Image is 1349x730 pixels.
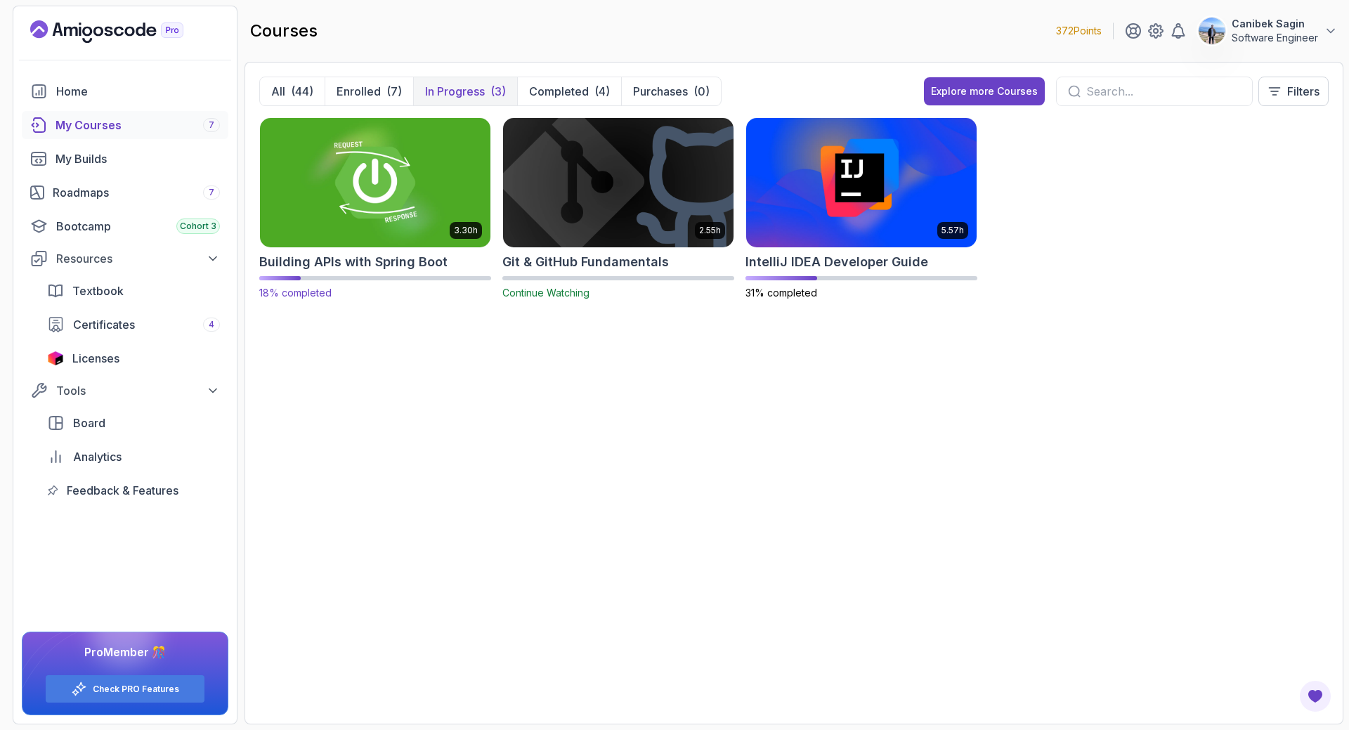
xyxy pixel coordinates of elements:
[693,83,710,100] div: (0)
[56,83,220,100] div: Home
[39,311,228,339] a: certificates
[22,178,228,207] a: roadmaps
[39,443,228,471] a: analytics
[1086,83,1241,100] input: Search...
[745,287,817,299] span: 31% completed
[425,83,485,100] p: In Progress
[1298,679,1332,713] button: Open Feedback Button
[22,246,228,271] button: Resources
[73,415,105,431] span: Board
[250,20,318,42] h2: courses
[22,111,228,139] a: courses
[180,221,216,232] span: Cohort 3
[699,225,721,236] p: 2.55h
[209,187,214,198] span: 7
[56,382,220,399] div: Tools
[924,77,1045,105] button: Explore more Courses
[1199,18,1225,44] img: user profile image
[260,77,325,105] button: All(44)
[209,119,214,131] span: 7
[56,218,220,235] div: Bootcamp
[56,250,220,267] div: Resources
[73,316,135,333] span: Certificates
[67,482,178,499] span: Feedback & Features
[45,674,205,703] button: Check PRO Features
[337,83,381,100] p: Enrolled
[39,409,228,437] a: board
[413,77,517,105] button: In Progress(3)
[490,83,506,100] div: (3)
[502,117,734,300] a: Git & GitHub Fundamentals card2.55hGit & GitHub FundamentalsContinue Watching
[502,252,669,272] h2: Git & GitHub Fundamentals
[53,184,220,201] div: Roadmaps
[72,282,124,299] span: Textbook
[745,117,977,300] a: IntelliJ IDEA Developer Guide card5.57hIntelliJ IDEA Developer Guide31% completed
[259,117,491,300] a: Building APIs with Spring Boot card3.30hBuilding APIs with Spring Boot18% completed
[941,225,964,236] p: 5.57h
[22,378,228,403] button: Tools
[47,351,64,365] img: jetbrains icon
[746,118,977,247] img: IntelliJ IDEA Developer Guide card
[39,344,228,372] a: licenses
[502,287,589,299] span: Continue Watching
[503,118,734,247] img: Git & GitHub Fundamentals card
[209,319,214,330] span: 4
[1287,83,1319,100] p: Filters
[386,83,402,100] div: (7)
[1056,24,1102,38] p: 372 Points
[271,83,285,100] p: All
[93,684,179,695] a: Check PRO Features
[931,84,1038,98] div: Explore more Courses
[254,115,496,250] img: Building APIs with Spring Boot card
[529,83,589,100] p: Completed
[56,117,220,133] div: My Courses
[259,252,448,272] h2: Building APIs with Spring Boot
[72,350,119,367] span: Licenses
[621,77,721,105] button: Purchases(0)
[1198,17,1338,45] button: user profile imageCanibek SaginSoftware Engineer
[30,20,216,43] a: Landing page
[259,287,332,299] span: 18% completed
[325,77,413,105] button: Enrolled(7)
[594,83,610,100] div: (4)
[56,150,220,167] div: My Builds
[1258,77,1329,106] button: Filters
[454,225,478,236] p: 3.30h
[22,212,228,240] a: bootcamp
[39,476,228,504] a: feedback
[633,83,688,100] p: Purchases
[39,277,228,305] a: textbook
[73,448,122,465] span: Analytics
[1232,17,1318,31] p: Canibek Sagin
[291,83,313,100] div: (44)
[1232,31,1318,45] p: Software Engineer
[22,77,228,105] a: home
[22,145,228,173] a: builds
[517,77,621,105] button: Completed(4)
[745,252,928,272] h2: IntelliJ IDEA Developer Guide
